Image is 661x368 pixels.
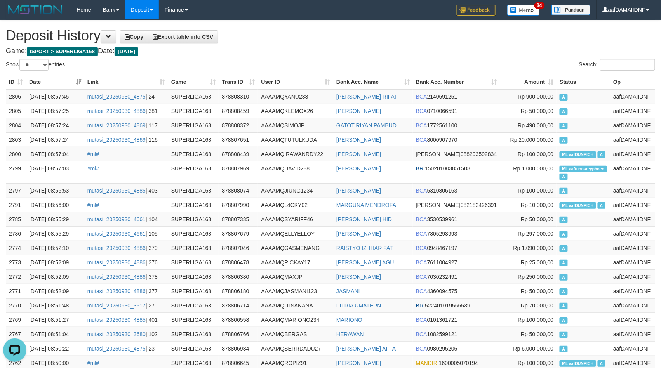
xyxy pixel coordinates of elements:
span: Approved [560,303,567,309]
span: BCA [416,94,427,100]
td: 2785 [6,212,26,226]
a: [PERSON_NAME] [336,137,381,143]
span: Rp 20.000.000,00 [510,137,553,143]
td: 2767 [6,327,26,341]
td: aafDAMAIIDNF [610,183,655,198]
td: 878807969 [219,161,258,183]
td: aafDAMAIIDNF [610,147,655,161]
a: FITRIA UMATERN [336,302,381,309]
td: SUPERLIGA168 [168,89,219,104]
td: AAAAMQELLYELLOY [258,226,333,241]
td: 2772 [6,269,26,284]
h4: Game: Date: [6,47,655,55]
td: [DATE] 08:57:45 [26,89,84,104]
td: 8000907970 [413,132,500,147]
td: SUPERLIGA168 [168,198,219,212]
td: 878806984 [219,341,258,356]
span: Approved [560,174,567,180]
span: BCA [416,245,427,251]
th: Status [557,75,610,89]
span: BCA [416,317,427,323]
span: BCA [416,345,427,352]
td: 3530539961 [413,212,500,226]
span: Approved [560,274,567,281]
span: Rp 10.000,00 [521,202,553,208]
span: BCA [416,259,427,266]
td: 082182426391 [413,198,500,212]
th: Game: activate to sort column ascending [168,75,219,89]
a: #ml# [87,202,99,208]
td: aafDAMAIIDNF [610,255,655,269]
span: Approved [560,217,567,223]
td: 878808459 [219,104,258,118]
td: [DATE] 08:52:09 [26,255,84,269]
th: Trans ID: activate to sort column ascending [219,75,258,89]
td: 088293592834 [413,147,500,161]
a: [PERSON_NAME] RIFAI [336,94,396,100]
a: mutasi_20250930_4875 [87,94,146,100]
td: 2800 [6,147,26,161]
a: HERAWAN [336,331,364,337]
a: mutasi_20250930_4869 [87,122,146,128]
td: 2140691251 [413,89,500,104]
span: Rp 1.000.000,00 [513,165,554,172]
td: aafDAMAIIDNF [610,312,655,327]
td: | 23 [84,341,168,356]
td: aafDAMAIIDNF [610,89,655,104]
td: [DATE] 08:52:10 [26,241,84,255]
td: | 377 [84,284,168,298]
td: SUPERLIGA168 [168,255,219,269]
td: SUPERLIGA168 [168,183,219,198]
span: Approved [560,123,567,129]
td: SUPERLIGA168 [168,241,219,255]
span: BCA [416,288,427,294]
td: 2806 [6,89,26,104]
td: [DATE] 08:55:29 [26,212,84,226]
td: 0980295206 [413,341,500,356]
span: Approved [560,332,567,338]
label: Show entries [6,59,65,71]
img: Button%20Memo.svg [507,5,540,16]
td: 878806478 [219,255,258,269]
span: Approved [560,346,567,352]
span: Rp 100.000,00 [518,317,554,323]
a: GATOT RIYAN PAMBUD [336,122,397,128]
span: Rp 250.000,00 [518,274,554,280]
span: Manually Linked by aafDUNPICH [560,151,596,158]
td: aafDAMAIIDNF [610,269,655,284]
td: 7611004927 [413,255,500,269]
td: [DATE] 08:51:48 [26,298,84,312]
td: [DATE] 08:57:24 [26,132,84,147]
td: [DATE] 08:57:25 [26,104,84,118]
a: JASMANI [336,288,360,294]
td: AAAAMQBERGAS [258,327,333,341]
td: | 379 [84,241,168,255]
td: [DATE] 08:57:24 [26,118,84,132]
td: 7030232491 [413,269,500,284]
td: 878807651 [219,132,258,147]
td: 878807990 [219,198,258,212]
td: 878808074 [219,183,258,198]
td: 878806766 [219,327,258,341]
td: SUPERLIGA168 [168,327,219,341]
span: Approved [560,137,567,144]
span: BCA [416,187,427,194]
a: [PERSON_NAME] AGU [336,259,394,266]
span: Rp 1.090.000,00 [513,245,554,251]
td: 2797 [6,183,26,198]
a: mutasi_20250930_4886 [87,288,146,294]
th: Amount: activate to sort column ascending [500,75,557,89]
th: Bank Acc. Name: activate to sort column ascending [333,75,413,89]
a: [PERSON_NAME] [336,108,381,114]
td: [DATE] 08:56:00 [26,198,84,212]
label: Search: [579,59,655,71]
td: 0710066591 [413,104,500,118]
span: MANDIRI [416,360,439,366]
td: AAAAMQL4CKY02 [258,198,333,212]
td: [DATE] 08:52:09 [26,284,84,298]
span: Approved [560,188,567,194]
td: aafDAMAIIDNF [610,132,655,147]
td: 878806558 [219,312,258,327]
td: [DATE] 08:51:27 [26,312,84,327]
td: 878808310 [219,89,258,104]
